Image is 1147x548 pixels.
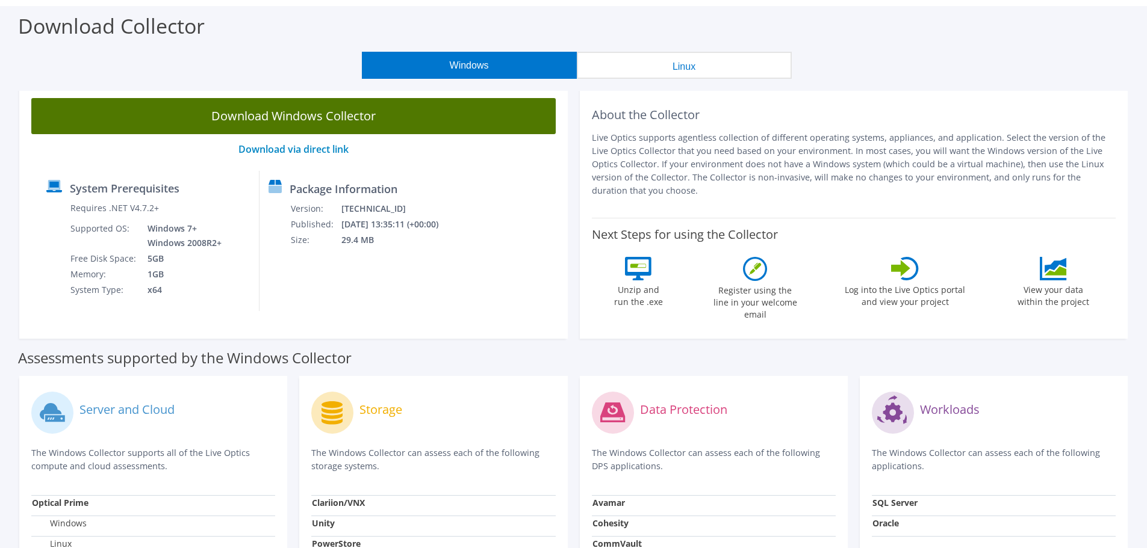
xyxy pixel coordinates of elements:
button: Windows [362,52,577,79]
label: Log into the Live Optics portal and view your project [844,280,966,308]
td: [DATE] 13:35:11 (+00:00) [341,217,454,232]
p: The Windows Collector can assess each of the following DPS applications. [592,446,836,473]
label: Requires .NET V4.7.2+ [70,202,159,214]
p: The Windows Collector can assess each of the following storage systems. [311,446,555,473]
label: Assessments supported by the Windows Collector [18,352,352,364]
strong: Cohesity [592,517,629,529]
td: Version: [290,201,341,217]
label: Storage [359,404,402,416]
td: [TECHNICAL_ID] [341,201,454,217]
label: System Prerequisites [70,182,179,194]
a: Download via direct link [238,143,349,156]
p: Live Optics supports agentless collection of different operating systems, appliances, and applica... [592,131,1116,197]
strong: Unity [312,517,335,529]
strong: Oracle [872,517,899,529]
p: The Windows Collector supports all of the Live Optics compute and cloud assessments. [31,446,275,473]
td: Published: [290,217,341,232]
td: 5GB [138,251,224,266]
label: Package Information [290,183,397,195]
label: Workloads [920,404,980,416]
label: Data Protection [640,404,727,416]
h2: About the Collector [592,108,1116,122]
label: Next Steps for using the Collector [592,227,778,242]
td: x64 [138,282,224,298]
p: The Windows Collector can assess each of the following applications. [872,446,1116,473]
label: Windows [32,517,87,529]
label: Server and Cloud [79,404,175,416]
td: Size: [290,232,341,248]
strong: Avamar [592,497,625,508]
label: Download Collector [18,12,205,40]
td: Windows 7+ Windows 2008R2+ [138,221,224,251]
strong: Clariion/VNX [312,497,365,508]
label: Unzip and run the .exe [611,280,666,308]
button: Linux [577,52,792,79]
td: Supported OS: [70,221,138,251]
td: Memory: [70,266,138,282]
strong: SQL Server [872,497,918,508]
td: System Type: [70,282,138,298]
label: View your data within the project [1010,280,1096,308]
td: 29.4 MB [341,232,454,248]
label: Register using the line in your welcome email [710,281,800,321]
a: Download Windows Collector [31,98,556,134]
td: Free Disk Space: [70,251,138,266]
td: 1GB [138,266,224,282]
strong: Optical Prime [32,497,89,508]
